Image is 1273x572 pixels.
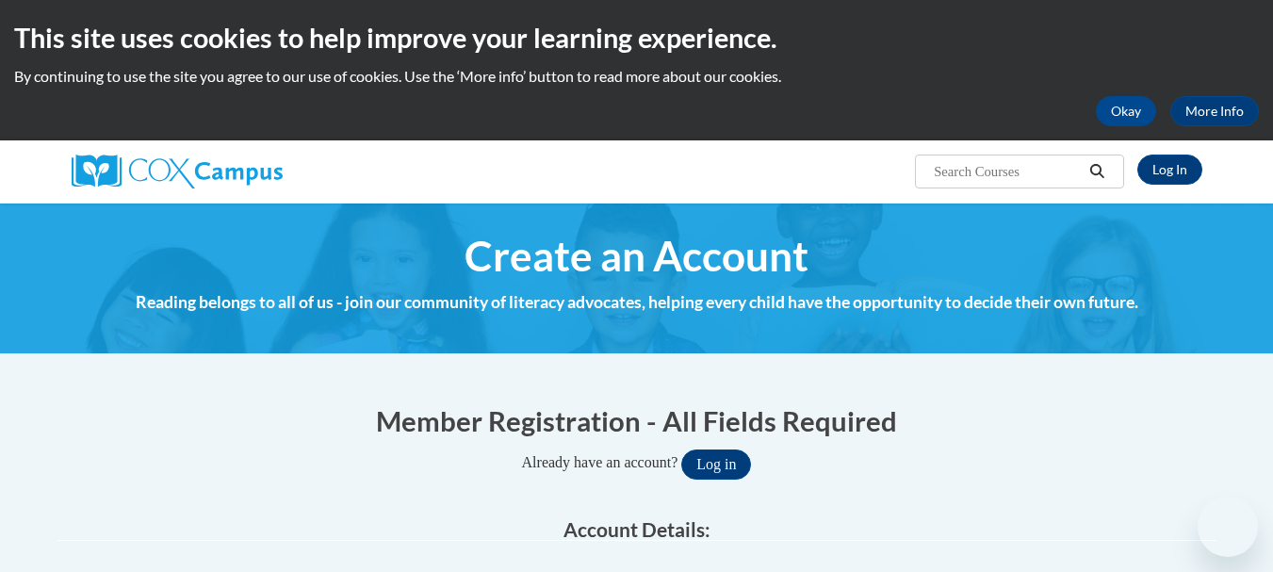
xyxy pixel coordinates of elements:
a: Log In [1137,155,1202,185]
span: Account Details: [563,517,710,541]
iframe: Button to launch messaging window [1198,497,1258,557]
span: Create an Account [465,231,808,281]
button: Search [1083,160,1111,183]
button: Okay [1096,96,1156,126]
span: Already have an account? [522,454,678,470]
button: Log in [681,449,751,480]
input: Search Courses [932,160,1083,183]
img: Cox Campus [72,155,283,188]
a: More Info [1170,96,1259,126]
p: By continuing to use the site you agree to our use of cookies. Use the ‘More info’ button to read... [14,66,1259,87]
h1: Member Registration - All Fields Required [57,401,1216,440]
h2: This site uses cookies to help improve your learning experience. [14,19,1259,57]
h4: Reading belongs to all of us - join our community of literacy advocates, helping every child have... [57,290,1216,315]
